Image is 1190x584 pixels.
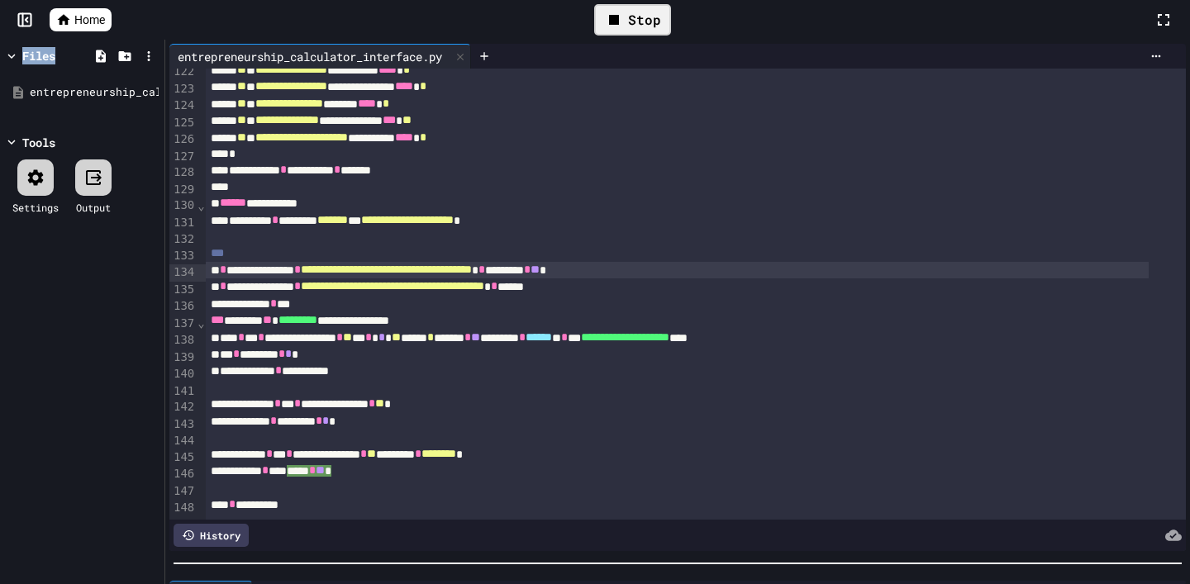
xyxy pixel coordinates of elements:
a: Home [50,8,112,31]
div: entrepreneurship_calculator_interface.py [30,84,159,101]
span: Home [74,12,105,28]
div: Files [22,47,55,64]
div: Output [76,200,111,215]
div: Tools [22,134,55,151]
div: Stop [594,4,671,36]
div: Settings [12,200,59,215]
